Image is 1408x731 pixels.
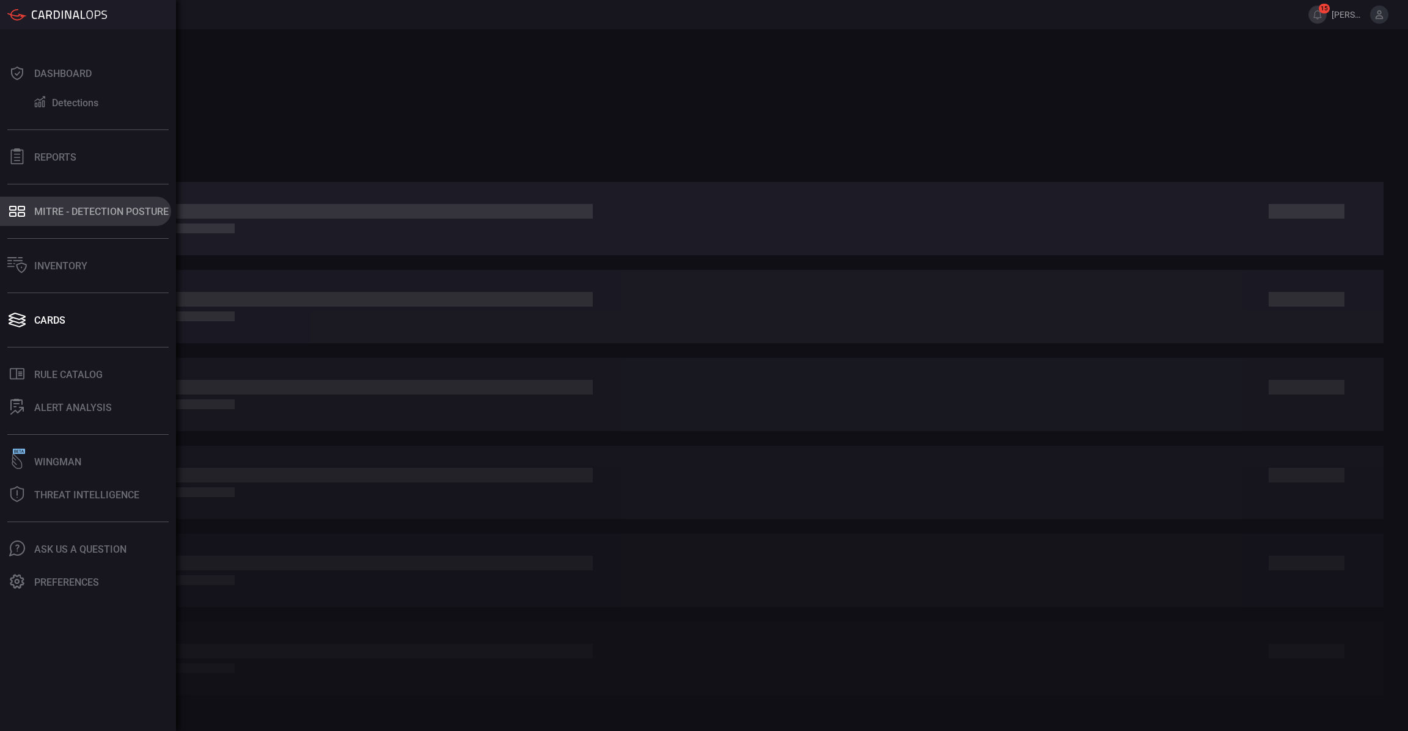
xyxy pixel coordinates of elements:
[52,97,98,109] div: Detections
[1332,10,1365,20] span: [PERSON_NAME].[PERSON_NAME]
[1308,5,1327,24] button: 15
[34,68,92,79] div: Dashboard
[34,402,112,413] div: ALERT ANALYSIS
[34,456,81,468] div: Wingman
[34,489,139,501] div: Threat Intelligence
[34,544,127,555] div: Ask Us A Question
[34,369,103,380] div: Rule Catalog
[1319,4,1330,13] span: 15
[34,576,99,588] div: Preferences
[34,260,87,272] div: Inventory
[34,206,169,217] div: MITRE - Detection Posture
[34,315,65,326] div: Cards
[34,151,76,163] div: Reports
